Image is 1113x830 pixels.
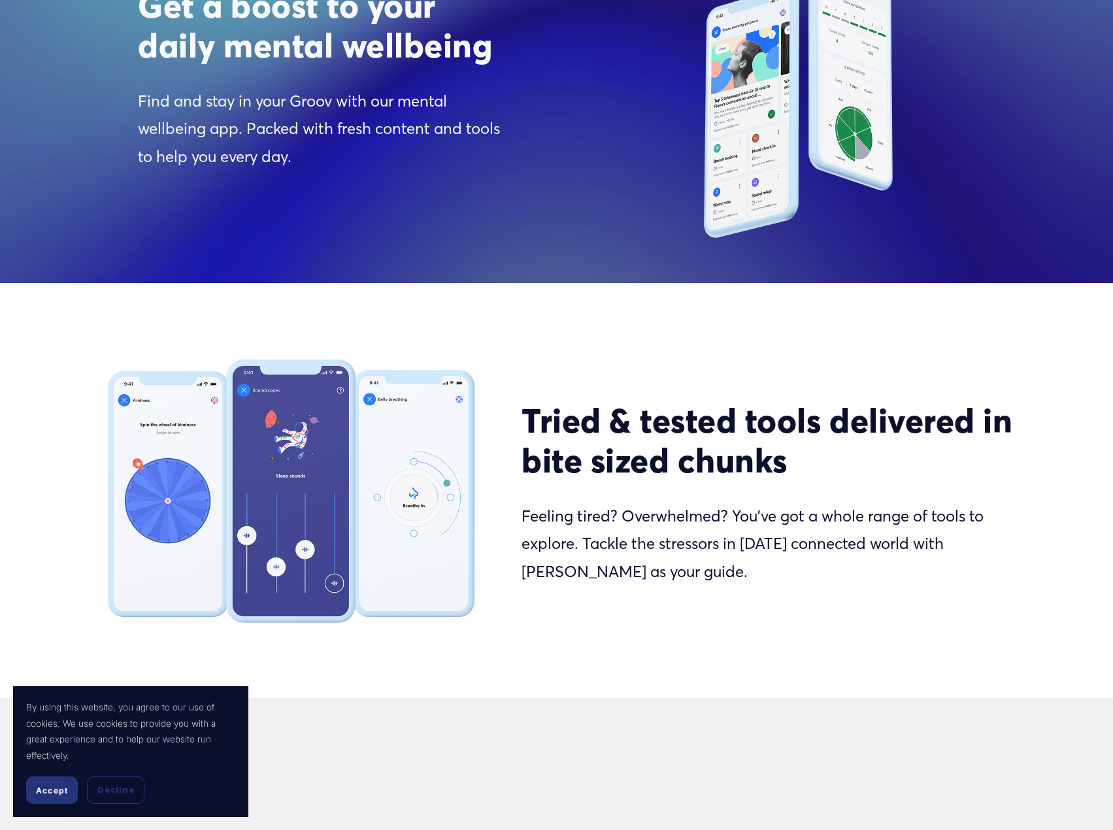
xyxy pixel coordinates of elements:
[87,776,144,804] button: Decline
[138,88,514,172] p: Find and stay in your Groov with our mental wellbeing app. Packed with fresh content and tools to...
[13,686,248,817] section: Cookie banner
[26,699,235,763] p: By using this website, you agree to our use of cookies. We use cookies to provide you with a grea...
[26,776,78,804] button: Accept
[36,786,68,795] span: Accept
[522,503,1013,587] p: Feeling tired? Overwhelmed? You’ve got a whole range of tools to explore. Tackle the stressors in...
[97,784,134,796] span: Decline
[522,400,1020,481] strong: Tried & tested tools delivered in bite sized chunks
